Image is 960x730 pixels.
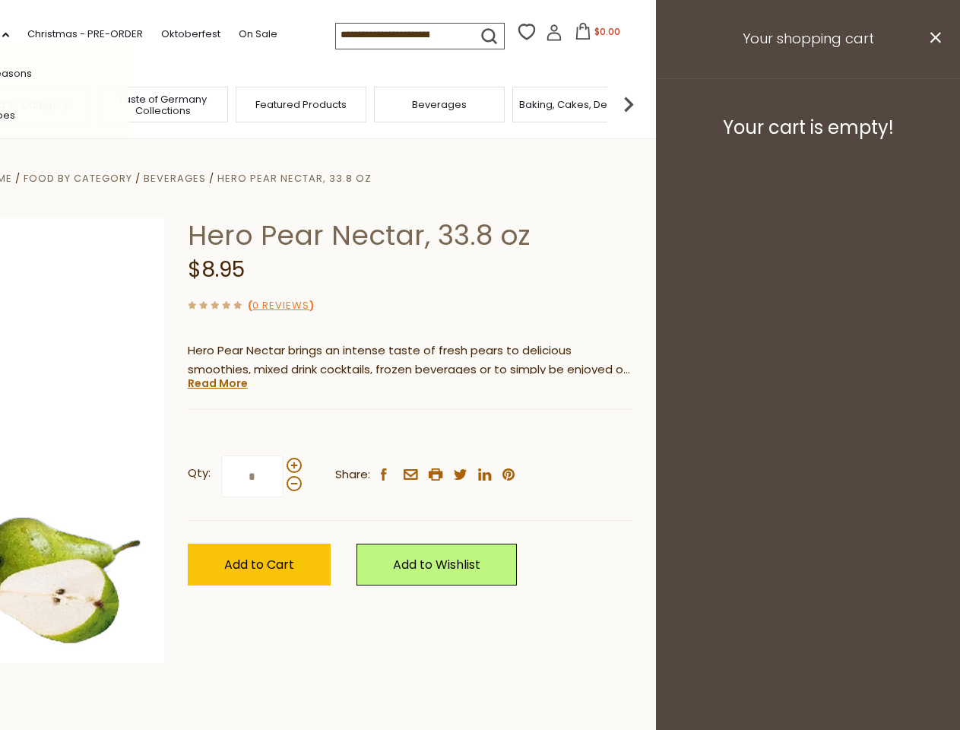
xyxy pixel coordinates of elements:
[255,99,347,110] a: Featured Products
[188,464,211,483] strong: Qty:
[675,116,941,139] h3: Your cart is empty!
[144,171,206,186] a: Beverages
[188,255,245,284] span: $8.95
[252,298,309,314] a: 0 Reviews
[217,171,372,186] a: Hero Pear Nectar, 33.8 oz
[613,89,644,119] img: next arrow
[161,26,220,43] a: Oktoberfest
[566,23,630,46] button: $0.00
[356,544,517,586] a: Add to Wishlist
[248,298,314,313] span: ( )
[224,556,294,573] span: Add to Cart
[594,25,620,38] span: $0.00
[27,26,143,43] a: Christmas - PRE-ORDER
[519,99,637,110] a: Baking, Cakes, Desserts
[102,94,223,116] a: Taste of Germany Collections
[24,171,132,186] a: Food By Category
[412,99,467,110] a: Beverages
[188,544,331,586] button: Add to Cart
[335,465,370,484] span: Share:
[188,218,632,252] h1: Hero Pear Nectar, 33.8 oz
[188,376,248,391] a: Read More
[239,26,277,43] a: On Sale
[188,341,632,379] p: Hero Pear Nectar brings an intense taste of fresh pears to delicious smoothies, mixed drink cockt...
[221,455,284,497] input: Qty:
